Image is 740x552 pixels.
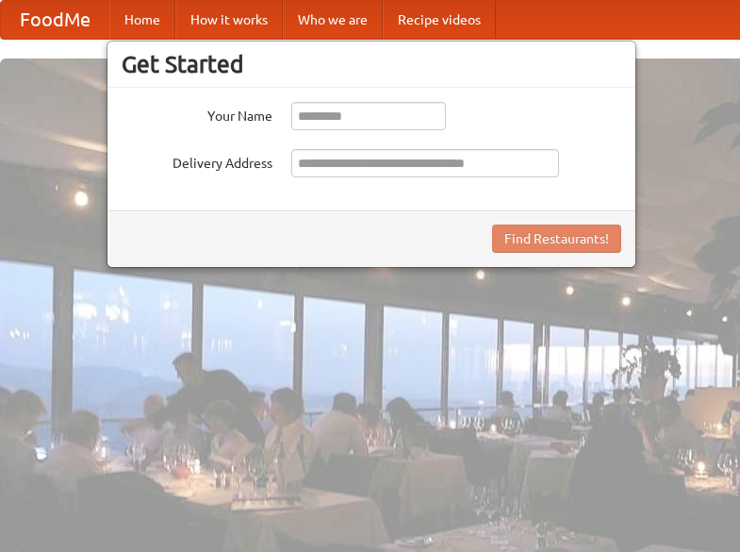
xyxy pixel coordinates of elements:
[175,1,283,39] a: How it works
[1,1,109,39] a: FoodMe
[492,225,621,253] button: Find Restaurants!
[109,1,175,39] a: Home
[122,102,272,125] label: Your Name
[122,50,621,78] h3: Get Started
[122,149,272,173] label: Delivery Address
[283,1,383,39] a: Who we are
[383,1,496,39] a: Recipe videos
